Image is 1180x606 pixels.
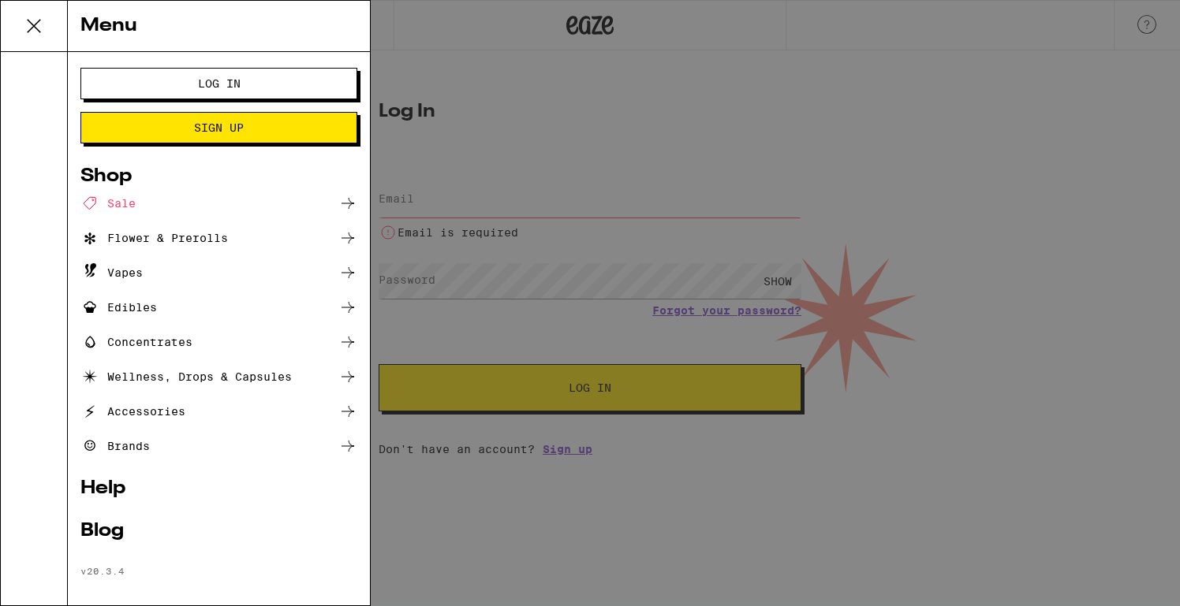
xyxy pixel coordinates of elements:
span: Log In [198,78,241,89]
a: Log In [80,77,357,90]
a: Blog [80,522,357,541]
div: Vapes [80,263,143,282]
a: Edibles [80,298,357,317]
span: v 20.3.4 [80,566,125,576]
a: Vapes [80,263,357,282]
a: Accessories [80,402,357,421]
div: Edibles [80,298,157,317]
a: Sign Up [80,121,357,134]
a: Sale [80,194,357,213]
a: Flower & Prerolls [80,229,357,247]
button: Sign Up [80,112,357,143]
a: Shop [80,167,357,186]
a: Brands [80,437,357,455]
a: Help [80,479,357,498]
div: Accessories [80,402,185,421]
div: Brands [80,437,150,455]
span: Sign Up [194,122,244,133]
a: Concentrates [80,333,357,351]
div: Sale [80,194,136,213]
div: Flower & Prerolls [80,229,228,247]
div: Concentrates [80,333,192,351]
div: Menu [68,1,370,52]
a: Wellness, Drops & Capsules [80,367,357,386]
div: Wellness, Drops & Capsules [80,367,292,386]
button: Log In [80,68,357,99]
